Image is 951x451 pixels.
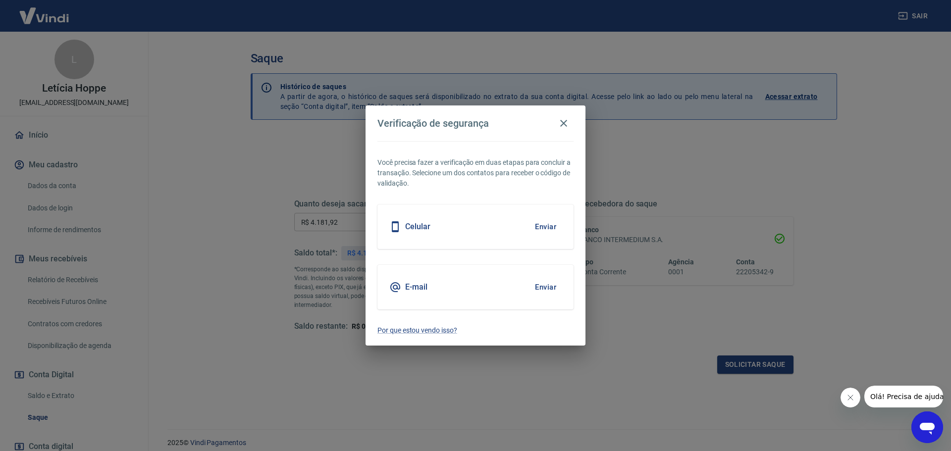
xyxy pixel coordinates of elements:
h4: Verificação de segurança [377,117,489,129]
iframe: Fechar mensagem [841,388,860,407]
p: Você precisa fazer a verificação em duas etapas para concluir a transação. Selecione um dos conta... [377,157,574,189]
span: Olá! Precisa de ajuda? [6,7,83,15]
iframe: Botão para abrir a janela de mensagens [911,411,943,443]
button: Enviar [529,216,562,237]
iframe: Mensagem da empresa [864,386,943,407]
button: Enviar [529,277,562,298]
h5: E-mail [405,282,427,292]
a: Por que estou vendo isso? [377,325,574,336]
h5: Celular [405,222,430,232]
